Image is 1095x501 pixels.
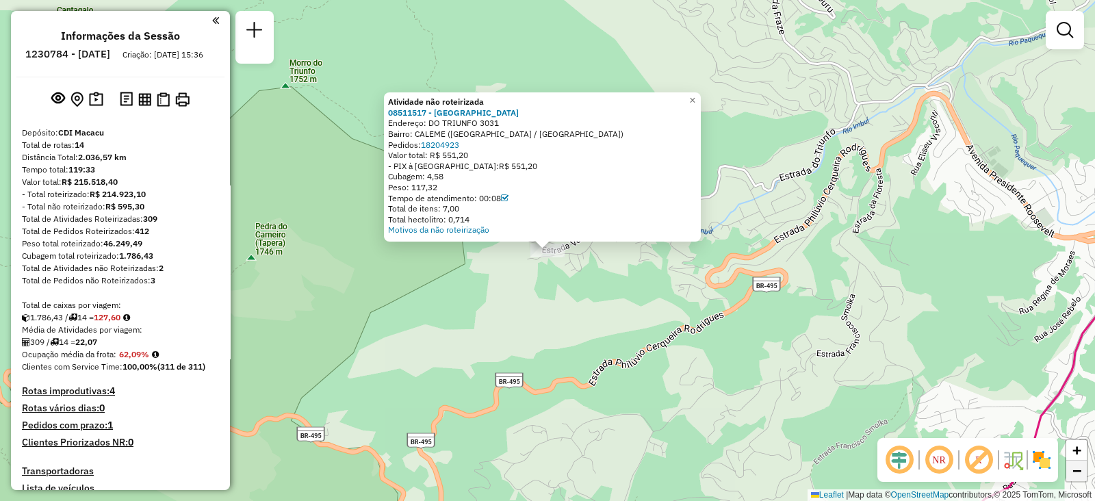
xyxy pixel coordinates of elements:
div: Valor total: R$ 551,20 [388,150,697,161]
span: Clientes com Service Time: [22,361,123,372]
i: Cubagem total roteirizado [22,313,30,322]
strong: (311 de 311) [157,361,205,372]
span: Ocultar deslocamento [883,444,916,476]
div: Endereço: DO TRIUNFO 3031 [388,118,697,129]
div: Depósito: [22,127,219,139]
strong: R$ 595,30 [105,201,144,211]
a: Zoom out [1066,461,1087,481]
button: Imprimir Rotas [172,90,192,110]
span: Exibir rótulo [962,444,995,476]
div: - Total não roteirizado: [22,201,219,213]
a: 08511517 - [GEOGRAPHIC_DATA] [388,107,519,118]
span: × [689,94,695,106]
strong: 0 [128,436,133,448]
a: Close popup [684,92,701,109]
button: Logs desbloquear sessão [117,89,136,110]
div: Total de Atividades Roteirizadas: [22,213,219,225]
div: Total de itens: 7,00 [388,203,697,214]
div: Cubagem total roteirizado: [22,250,219,262]
div: 1.786,43 / 14 = [22,311,219,324]
div: Peso total roteirizado: [22,237,219,250]
h4: Rotas vários dias: [22,402,219,414]
button: Visualizar Romaneio [154,90,172,110]
h4: Informações da Sessão [61,29,180,42]
a: 18204923 [421,140,459,150]
div: Map data © contributors,© 2025 TomTom, Microsoft [808,489,1095,501]
a: Nova sessão e pesquisa [241,16,268,47]
div: Total de rotas: [22,139,219,151]
div: Valor total: [22,176,219,188]
button: Visualizar relatório de Roteirização [136,90,154,108]
strong: 309 [143,214,157,224]
h4: Lista de veículos [22,483,219,494]
span: Ocupação média da frota: [22,349,116,359]
div: Média de Atividades por viagem: [22,324,219,336]
a: Zoom in [1066,440,1087,461]
span: + [1072,441,1081,459]
div: Tempo total: [22,164,219,176]
i: Total de rotas [50,338,59,346]
a: Leaflet [811,490,844,500]
div: Total de Atividades não Roteirizadas: [22,262,219,274]
a: Clique aqui para minimizar o painel [212,12,219,28]
div: - PIX à [GEOGRAPHIC_DATA]: [388,161,697,172]
strong: 22,07 [75,337,97,347]
strong: 46.249,49 [103,238,142,248]
i: Total de Atividades [22,338,30,346]
h6: 1230784 - [DATE] [25,48,110,60]
div: Bairro: CALEME ([GEOGRAPHIC_DATA] / [GEOGRAPHIC_DATA]) [388,129,697,140]
strong: 4 [109,385,115,397]
img: Exibir/Ocultar setores [1031,449,1053,471]
strong: 127,60 [94,312,120,322]
strong: R$ 214.923,10 [90,189,146,199]
strong: Atividade não roteirizada [388,97,484,107]
div: Tempo de atendimento: 00:08 [388,193,697,204]
span: − [1072,462,1081,479]
div: 309 / 14 = [22,336,219,348]
strong: 100,00% [123,361,157,372]
strong: 3 [151,275,155,285]
div: Criação: [DATE] 15:36 [117,49,209,61]
div: Atividade não roteirizada - BAR DA CATIA [530,244,565,257]
h4: Clientes Priorizados NR: [22,437,219,448]
strong: 14 [75,140,84,150]
div: Total de caixas por viagem: [22,299,219,311]
a: Com service time [501,193,508,203]
strong: 2.036,57 km [78,152,127,162]
span: Ocultar NR [923,444,955,476]
span: | [846,490,848,500]
strong: CDI Macacu [58,127,104,138]
div: Total de Pedidos Roteirizados: [22,225,219,237]
a: OpenStreetMap [891,490,949,500]
strong: 1 [107,419,113,431]
strong: 412 [135,226,149,236]
div: Peso: 117,32 [388,182,697,193]
button: Centralizar mapa no depósito ou ponto de apoio [68,89,86,110]
strong: 2 [159,263,164,273]
div: Pedidos: [388,140,697,151]
div: Total de Pedidos não Roteirizados: [22,274,219,287]
strong: 1.786,43 [119,250,153,261]
i: Meta Caixas/viagem: 221,30 Diferença: -93,70 [123,313,130,322]
i: Total de rotas [68,313,77,322]
a: Exibir filtros [1051,16,1079,44]
h4: Transportadoras [22,465,219,477]
button: Exibir sessão original [49,88,68,110]
strong: R$ 215.518,40 [62,177,118,187]
img: Fluxo de ruas [1002,449,1024,471]
div: Total hectolitro: 0,714 [388,214,697,225]
h4: Pedidos com prazo: [22,420,113,431]
div: Distância Total: [22,151,219,164]
button: Painel de Sugestão [86,89,106,110]
strong: 0 [99,402,105,414]
strong: 62,09% [119,349,149,359]
span: R$ 551,20 [499,161,537,171]
div: Cubagem: 4,58 [388,171,697,182]
a: Motivos da não roteirização [388,224,489,235]
h4: Rotas improdutivas: [22,385,219,397]
em: Média calculada utilizando a maior ocupação (%Peso ou %Cubagem) de cada rota da sessão. Rotas cro... [152,350,159,359]
strong: 119:33 [68,164,95,175]
div: - Total roteirizado: [22,188,219,201]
